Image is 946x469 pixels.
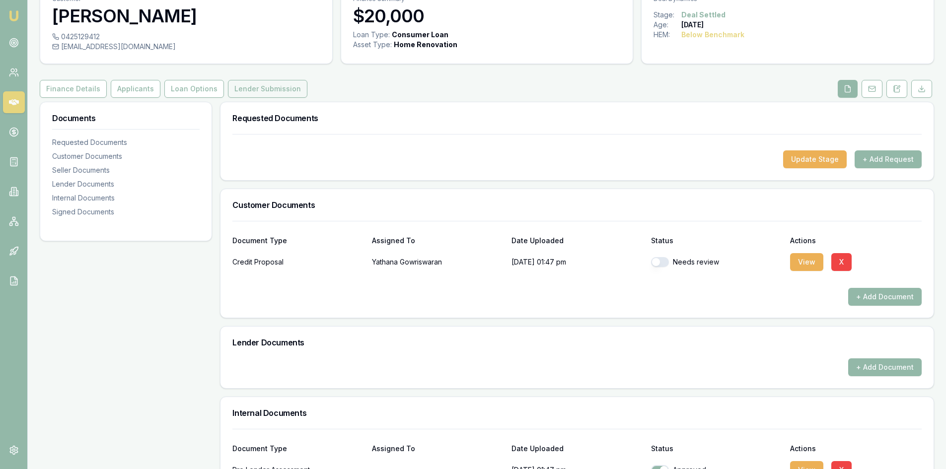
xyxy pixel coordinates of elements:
[511,445,643,452] div: Date Uploaded
[52,193,200,203] div: Internal Documents
[855,150,922,168] button: + Add Request
[232,237,364,244] div: Document Type
[831,253,852,271] button: X
[511,237,643,244] div: Date Uploaded
[511,252,643,272] p: [DATE] 01:47 pm
[232,338,922,346] h3: Lender Documents
[52,32,320,42] div: 0425129412
[52,114,200,122] h3: Documents
[162,80,226,98] a: Loan Options
[651,445,783,452] div: Status
[392,30,448,40] div: Consumer Loan
[232,445,364,452] div: Document Type
[681,20,704,30] div: [DATE]
[232,201,922,209] h3: Customer Documents
[654,30,681,40] div: HEM:
[228,80,307,98] button: Lender Submission
[654,20,681,30] div: Age:
[52,6,320,26] h3: [PERSON_NAME]
[372,252,504,272] p: Yathana Gowriswaran
[226,80,309,98] a: Lender Submission
[681,30,744,40] div: Below Benchmark
[654,10,681,20] div: Stage:
[52,165,200,175] div: Seller Documents
[353,40,392,50] div: Asset Type :
[52,137,200,147] div: Requested Documents
[372,237,504,244] div: Assigned To
[232,114,922,122] h3: Requested Documents
[790,253,823,271] button: View
[232,409,922,417] h3: Internal Documents
[109,80,162,98] a: Applicants
[848,358,922,376] button: + Add Document
[52,42,320,52] div: [EMAIL_ADDRESS][DOMAIN_NAME]
[111,80,160,98] button: Applicants
[848,288,922,306] button: + Add Document
[681,10,726,20] div: Deal Settled
[8,10,20,22] img: emu-icon-u.png
[40,80,107,98] button: Finance Details
[164,80,224,98] button: Loan Options
[52,151,200,161] div: Customer Documents
[394,40,457,50] div: Home Renovation
[651,257,783,267] div: Needs review
[651,237,783,244] div: Status
[52,207,200,217] div: Signed Documents
[40,80,109,98] a: Finance Details
[790,445,922,452] div: Actions
[353,30,390,40] div: Loan Type:
[52,179,200,189] div: Lender Documents
[372,445,504,452] div: Assigned To
[232,252,364,272] div: Credit Proposal
[353,6,621,26] h3: $20,000
[783,150,847,168] button: Update Stage
[790,237,922,244] div: Actions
